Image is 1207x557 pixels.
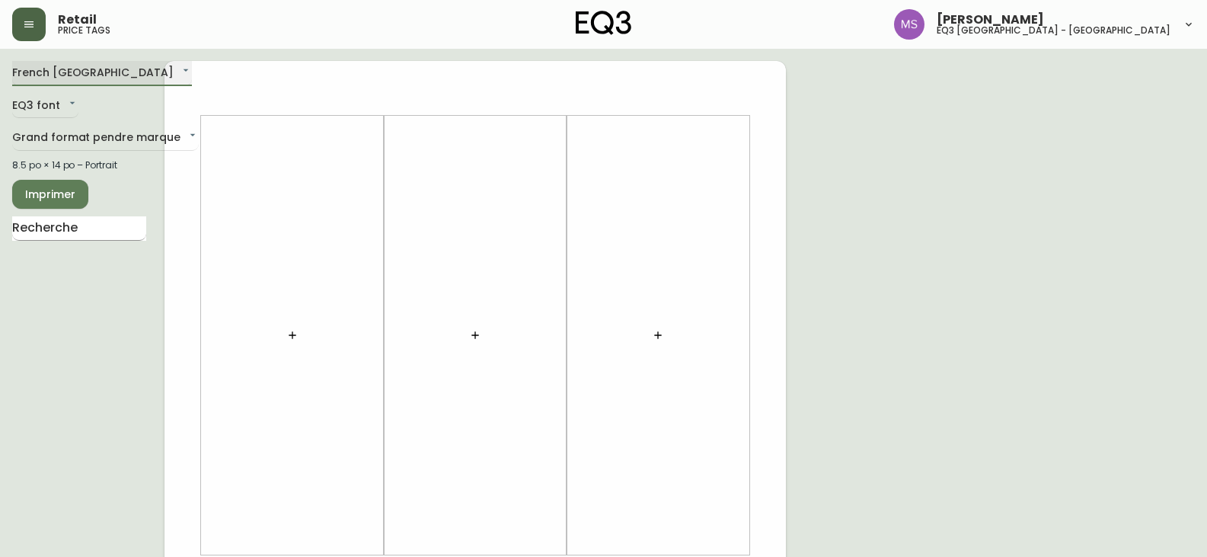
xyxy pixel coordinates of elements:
[12,180,88,209] button: Imprimer
[894,9,924,40] img: 1b6e43211f6f3cc0b0729c9049b8e7af
[58,14,97,26] span: Retail
[12,158,146,172] div: 8.5 po × 14 po – Portrait
[12,126,199,151] div: Grand format pendre marque
[24,185,76,204] span: Imprimer
[576,11,632,35] img: logo
[12,216,146,241] input: Recherche
[12,94,78,119] div: EQ3 font
[937,14,1044,26] span: [PERSON_NAME]
[12,61,192,86] div: French [GEOGRAPHIC_DATA]
[937,26,1170,35] h5: eq3 [GEOGRAPHIC_DATA] - [GEOGRAPHIC_DATA]
[58,26,110,35] h5: price tags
